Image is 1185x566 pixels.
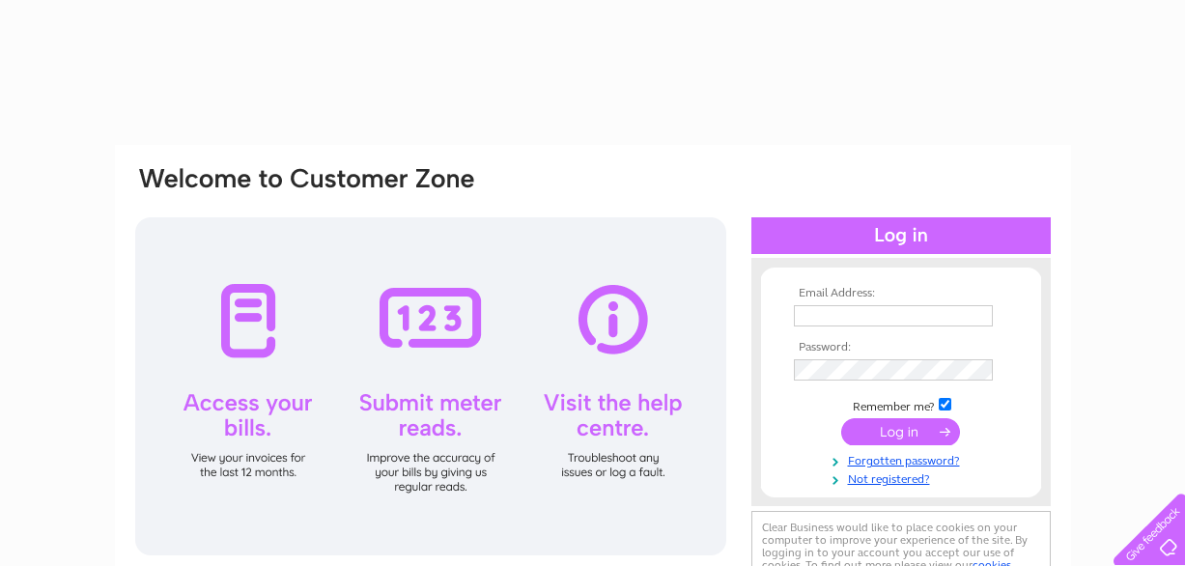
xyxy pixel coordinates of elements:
th: Password: [789,341,1013,354]
th: Email Address: [789,287,1013,300]
a: Forgotten password? [794,450,1013,468]
input: Submit [841,418,960,445]
td: Remember me? [789,395,1013,414]
a: Not registered? [794,468,1013,487]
